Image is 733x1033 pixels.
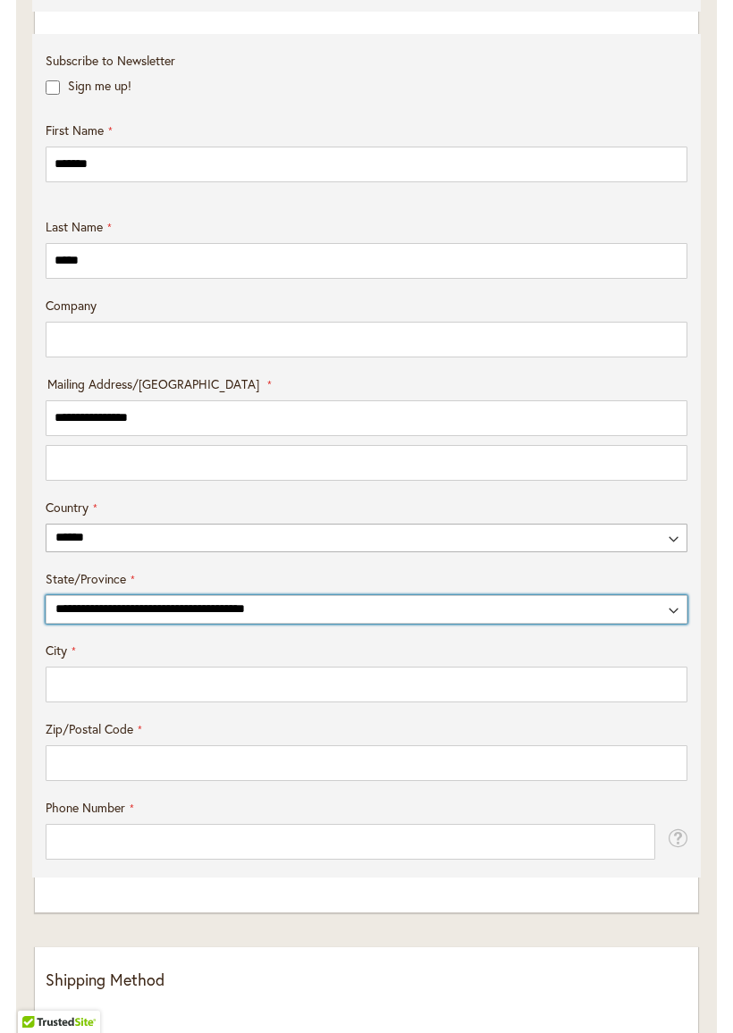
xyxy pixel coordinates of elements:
[46,642,67,659] span: City
[46,570,126,587] span: State/Province
[13,970,63,1020] iframe: Launch Accessibility Center
[46,52,175,69] span: Subscribe to Newsletter
[68,77,131,94] label: Sign me up!
[46,499,88,516] span: Country
[46,122,104,139] span: First Name
[47,375,259,392] span: Mailing Address/[GEOGRAPHIC_DATA]
[46,297,97,314] span: Company
[46,799,125,816] span: Phone Number
[46,218,103,235] span: Last Name
[46,969,687,992] p: Shipping Method
[46,720,133,737] span: Zip/Postal Code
